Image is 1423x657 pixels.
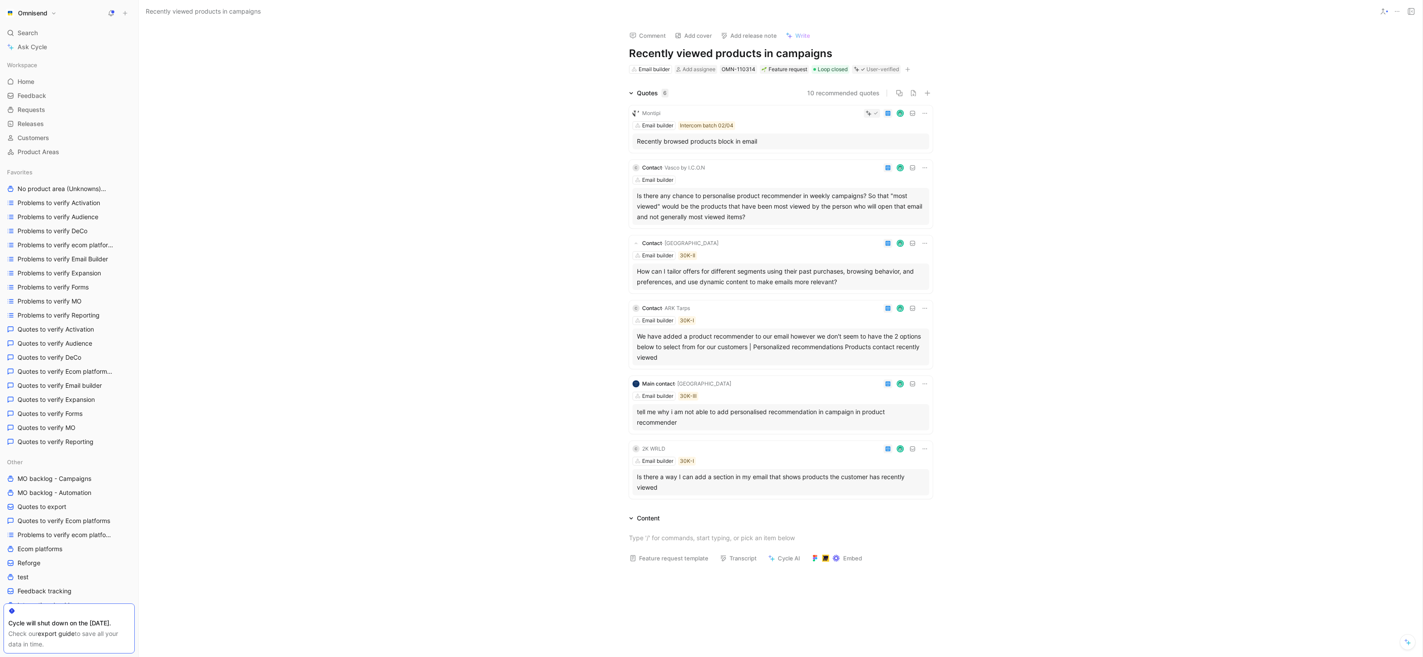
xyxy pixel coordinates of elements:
a: Requests [4,103,135,116]
span: Workspace [7,61,37,69]
span: · [GEOGRAPHIC_DATA] [675,380,731,387]
a: Product Areas [4,145,135,159]
div: Email builder [642,251,673,260]
span: Quotes to verify Audience [18,339,92,348]
span: Quotes to verify Reporting [18,437,93,446]
button: Embed [808,552,866,564]
a: No product area (Unknowns)Other [4,182,135,195]
a: Quotes to verify Activation [4,323,135,336]
div: Montipi [642,109,661,118]
a: Home [4,75,135,88]
div: Workspace [4,58,135,72]
span: · [GEOGRAPHIC_DATA] [662,240,719,246]
span: Problems to verify MO [18,297,82,306]
div: Email builder [642,457,673,466]
div: Quotes [637,88,668,98]
img: avatar [897,381,903,387]
a: Problems to verify ecom platforms [4,238,135,252]
div: Check our to save all your data in time. [8,628,130,650]
div: C [632,305,640,312]
span: Problems to verify DeCo [18,227,87,235]
span: Customers [18,134,49,142]
a: Quotes to verify Ecom platformsOther [4,365,135,378]
div: C [632,164,640,171]
h1: Omnisend [18,9,47,17]
a: Problems to verify Audience [4,210,135,224]
button: 10 recommended quotes [807,88,880,98]
h1: Recently viewed products in campaigns [629,47,933,61]
a: Quotes to verify Audience [4,337,135,350]
a: Quotes to verify Expansion [4,393,135,406]
a: test [4,570,135,584]
div: Email builder [642,392,673,401]
span: Problems to verify Activation [18,199,100,207]
a: MO backlog - Campaigns [4,472,135,485]
span: · ARK Tarps [662,305,690,311]
a: Problems to verify Activation [4,196,135,209]
span: Quotes to verify Forms [18,409,83,418]
span: Quotes to verify Activation [18,325,94,334]
span: Problems to verify ecom platforms [18,531,113,539]
div: Email builder [642,121,673,130]
a: Ecom platforms [4,542,135,556]
span: Loop closed [818,65,848,74]
a: MO backlog - Automation [4,486,135,499]
div: Recently browsed products block in email [637,136,925,147]
div: Is there any chance to personalise product recommender in weekly campaigns? So that "most viewed"... [637,191,925,222]
a: Problems to verify Reporting [4,309,135,322]
button: Feature request template [625,552,712,564]
span: Contact [642,240,662,246]
div: 30K-II [680,251,695,260]
a: Quotes to verify Email builder [4,379,135,392]
div: Search [4,26,135,40]
img: logo [632,380,640,387]
span: No product area (Unknowns) [18,184,113,194]
div: How can I tailor offers for different segments using their past purchases, browsing behavior, and... [637,266,925,287]
button: Cycle AI [764,552,804,564]
button: Add cover [671,29,716,42]
span: Problems to verify Forms [18,283,89,292]
div: Other [4,455,135,469]
div: 30K-I [680,457,694,466]
div: C [632,445,640,452]
a: export guide [38,630,75,637]
a: Quotes to export [4,500,135,513]
span: · Vasco by I.C.O.N [662,164,705,171]
div: Loop closed [812,65,849,74]
span: Home [18,77,34,86]
span: MO backlog - Automation [18,488,91,497]
img: avatar [897,306,903,311]
a: Ask Cycle [4,40,135,54]
span: Feedback [18,91,46,100]
div: Favorites [4,166,135,179]
span: Other [114,368,127,375]
div: Email builder [639,65,670,74]
a: Quotes to verify DeCo [4,351,135,364]
button: OmnisendOmnisend [4,7,59,19]
a: Problems to verify Email Builder [4,253,135,266]
span: Quotes to verify MO [18,423,75,432]
span: Quotes to verify DeCo [18,353,81,362]
a: Integrations backlog [4,599,135,612]
img: logo [632,110,640,117]
span: Quotes to verify Expansion [18,395,95,404]
div: Content [625,513,663,523]
a: Problems to verify DeCo [4,224,135,238]
div: We have added a product recommender to our email however we don't seem to have the 2 options belo... [637,331,925,363]
img: avatar [897,446,903,452]
span: Problems to verify ecom platforms [18,241,115,250]
span: Quotes to export [18,502,66,511]
div: User-verified [866,65,899,74]
span: Integrations backlog [18,601,77,610]
span: Write [795,32,810,40]
button: Comment [625,29,670,42]
span: Search [18,28,38,38]
a: Feedback [4,89,135,102]
a: Problems to verify Expansion [4,267,135,280]
img: avatar [897,165,903,171]
img: 🌱 [762,67,767,72]
div: Email builder [642,316,673,325]
span: Other [104,186,118,192]
span: Other [7,458,23,466]
div: Is there a way I can add a section in my email that shows products the customer has recently viewed [637,472,925,493]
